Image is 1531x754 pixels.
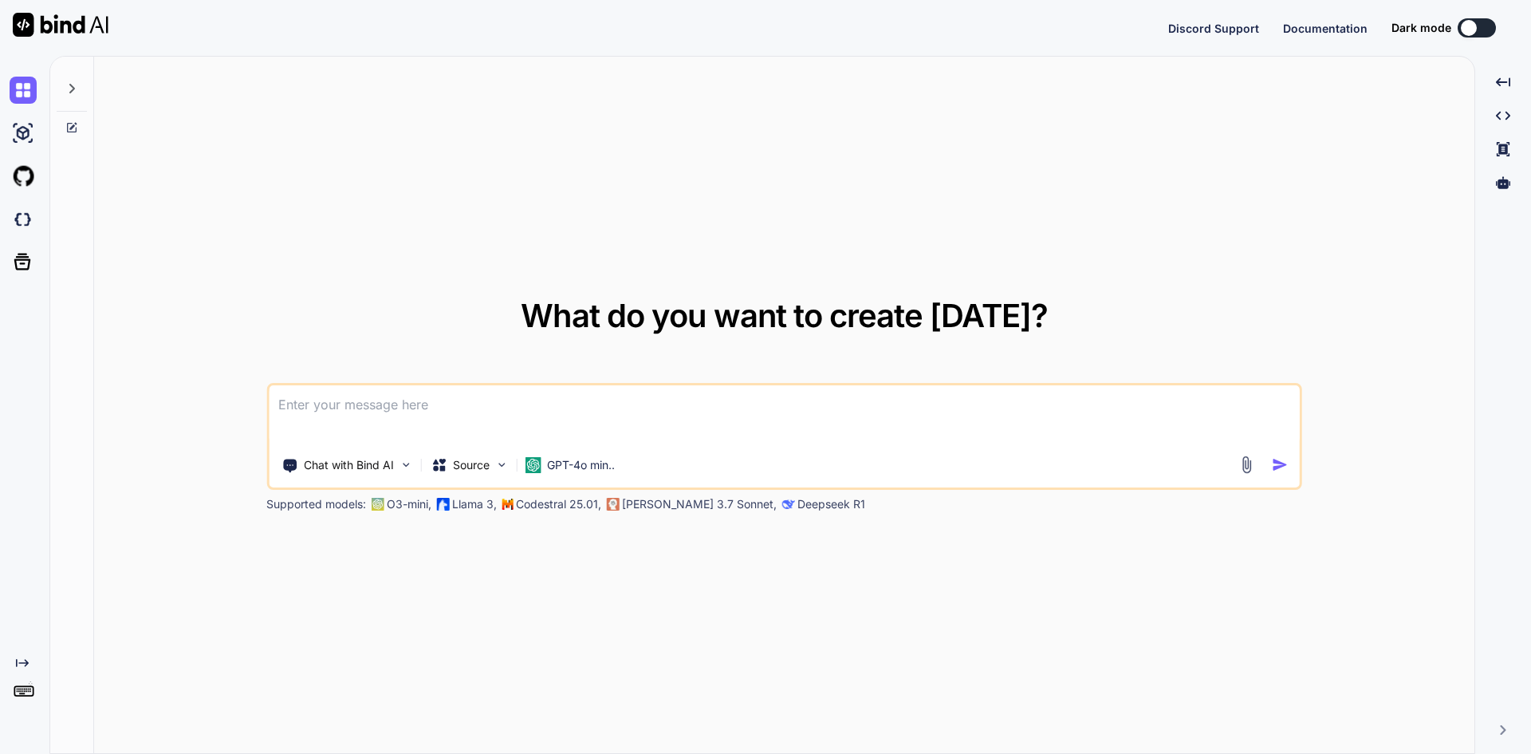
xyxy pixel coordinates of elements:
p: Llama 3, [452,496,497,512]
p: Source [453,457,490,473]
img: darkCloudIdeIcon [10,206,37,233]
p: [PERSON_NAME] 3.7 Sonnet, [622,496,777,512]
img: Pick Models [494,458,508,472]
span: What do you want to create [DATE]? [521,296,1048,335]
img: ai-studio [10,120,37,147]
span: Documentation [1283,22,1368,35]
p: Chat with Bind AI [304,457,394,473]
img: GPT-4o mini [525,457,541,473]
p: Codestral 25.01, [516,496,601,512]
img: chat [10,77,37,104]
img: icon [1272,456,1289,473]
img: claude [606,498,619,511]
p: Deepseek R1 [797,496,865,512]
img: Pick Tools [399,458,412,472]
button: Documentation [1283,20,1368,37]
img: claude [781,498,794,511]
img: GPT-4 [371,498,384,511]
img: Bind AI [13,13,108,37]
p: Supported models: [266,496,366,512]
p: O3-mini, [387,496,431,512]
span: Discord Support [1168,22,1259,35]
img: githubLight [10,163,37,190]
img: Mistral-AI [502,499,513,510]
img: Llama2 [436,498,449,511]
p: GPT-4o min.. [547,457,615,473]
span: Dark mode [1391,20,1451,36]
button: Discord Support [1168,20,1259,37]
img: attachment [1238,456,1256,474]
